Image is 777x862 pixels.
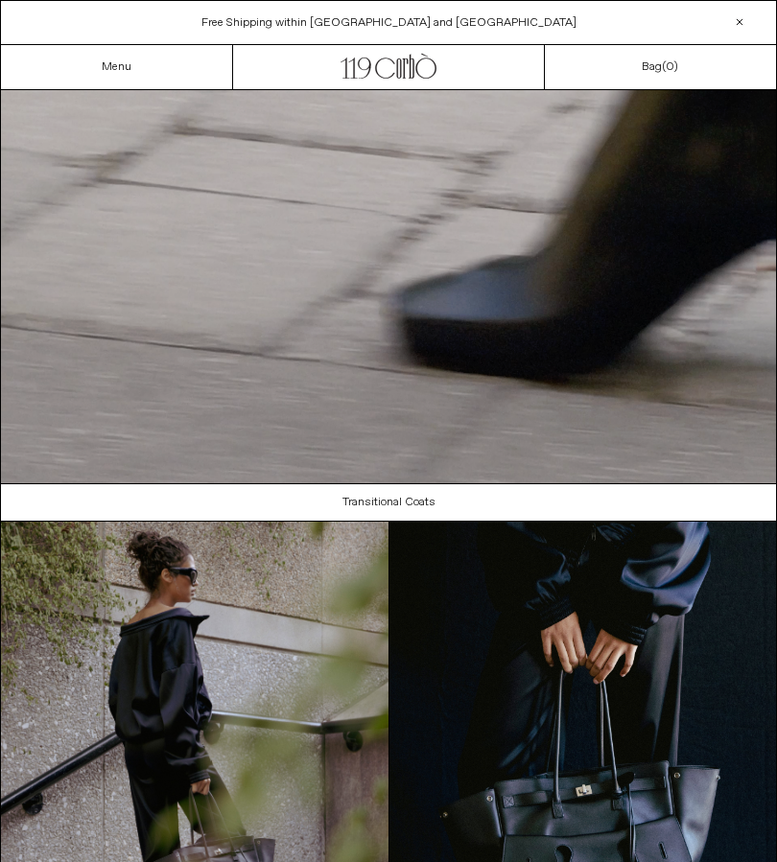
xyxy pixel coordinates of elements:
[642,58,678,76] a: Bag()
[666,59,678,75] span: )
[102,59,131,75] a: Menu
[666,59,673,75] span: 0
[201,15,577,31] a: Free Shipping within [GEOGRAPHIC_DATA] and [GEOGRAPHIC_DATA]
[1,484,777,521] a: Transitional Coats
[1,90,776,483] video: Your browser does not support the video tag.
[1,473,776,488] a: Your browser does not support the video tag.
